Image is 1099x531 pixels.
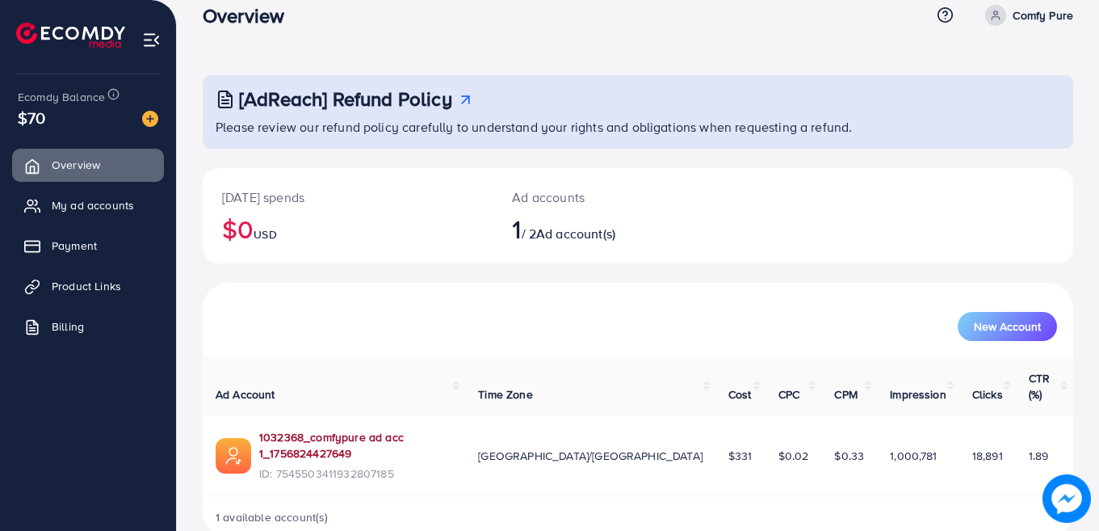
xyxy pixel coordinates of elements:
[478,448,703,464] span: [GEOGRAPHIC_DATA]/[GEOGRAPHIC_DATA]
[834,386,857,402] span: CPM
[972,448,1003,464] span: 18,891
[512,188,691,207] p: Ad accounts
[18,106,45,129] span: $70
[259,466,452,482] span: ID: 7545503411932807185
[974,321,1041,332] span: New Account
[216,117,1063,137] p: Please review our refund policy carefully to understand your rights and obligations when requesti...
[512,213,691,244] h2: / 2
[12,149,164,181] a: Overview
[1029,448,1049,464] span: 1.89
[142,111,158,127] img: image
[12,270,164,302] a: Product Links
[216,438,251,474] img: ic-ads-acc.e4c84228.svg
[1029,370,1050,402] span: CTR (%)
[728,386,752,402] span: Cost
[979,5,1073,26] a: Comfy Pure
[142,31,161,49] img: menu
[52,318,84,335] span: Billing
[216,509,329,525] span: 1 available account(s)
[728,448,753,464] span: $331
[52,238,97,254] span: Payment
[1042,474,1091,523] img: image
[778,386,799,402] span: CPC
[536,225,615,242] span: Ad account(s)
[18,89,105,105] span: Ecomdy Balance
[12,189,164,221] a: My ad accounts
[254,226,276,242] span: USD
[52,157,100,173] span: Overview
[239,87,452,111] h3: [AdReach] Refund Policy
[216,386,275,402] span: Ad Account
[12,230,164,262] a: Payment
[890,448,937,464] span: 1,000,781
[778,448,809,464] span: $0.02
[1013,6,1073,25] p: Comfy Pure
[958,312,1057,341] button: New Account
[259,429,452,462] a: 1032368_comfypure ad acc 1_1756824427649
[222,188,473,207] p: [DATE] spends
[222,213,473,244] h2: $0
[203,4,297,27] h3: Overview
[52,197,134,213] span: My ad accounts
[834,448,864,464] span: $0.33
[16,23,125,48] img: logo
[972,386,1003,402] span: Clicks
[890,386,946,402] span: Impression
[478,386,532,402] span: Time Zone
[512,210,521,247] span: 1
[52,278,121,294] span: Product Links
[12,310,164,343] a: Billing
